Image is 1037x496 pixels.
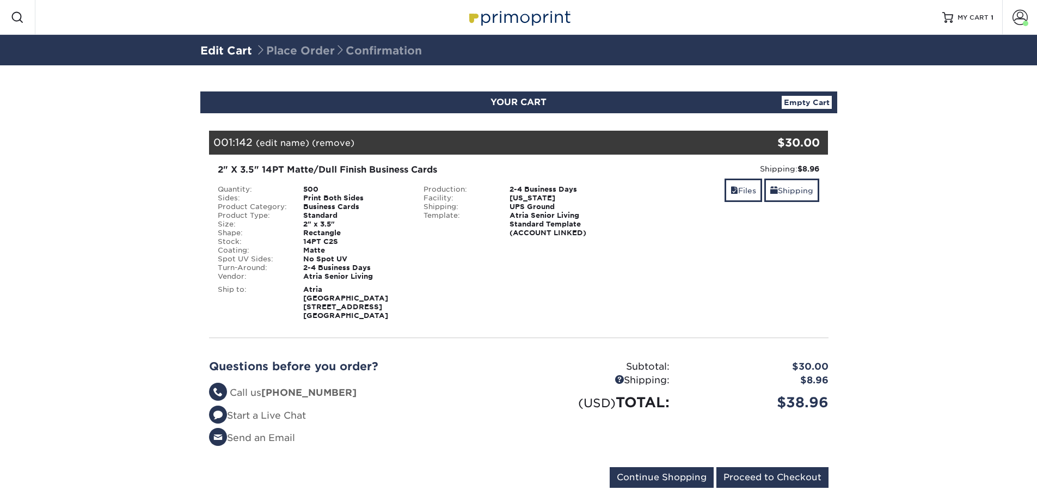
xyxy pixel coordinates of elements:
input: Proceed to Checkout [716,467,829,488]
div: Coating: [210,246,296,255]
small: (USD) [578,396,616,410]
div: Product Type: [210,211,296,220]
div: Stock: [210,237,296,246]
div: 001: [209,131,725,155]
a: (remove) [312,138,354,148]
span: YOUR CART [490,97,547,107]
div: Standard [295,211,415,220]
input: Continue Shopping [610,467,714,488]
img: Primoprint [464,5,573,29]
div: Atria Senior Living Standard Template (ACCOUNT LINKED) [501,211,622,237]
div: 2" x 3.5" [295,220,415,229]
div: Spot UV Sides: [210,255,296,264]
span: Place Order Confirmation [255,44,422,57]
span: MY CART [958,13,989,22]
span: 142 [235,136,253,148]
div: Turn-Around: [210,264,296,272]
a: Empty Cart [782,96,832,109]
div: Template: [415,211,501,237]
div: Shipping: [630,163,820,174]
div: Size: [210,220,296,229]
div: Production: [415,185,501,194]
div: Shipping: [415,203,501,211]
div: Sides: [210,194,296,203]
a: (edit name) [256,138,309,148]
div: [US_STATE] [501,194,622,203]
div: Vendor: [210,272,296,281]
div: Rectangle [295,229,415,237]
strong: [PHONE_NUMBER] [261,387,357,398]
span: 1 [991,14,993,21]
div: Facility: [415,194,501,203]
div: TOTAL: [519,392,678,413]
div: Atria Senior Living [295,272,415,281]
a: Shipping [764,179,819,202]
div: $30.00 [678,360,837,374]
h2: Questions before you order? [209,360,511,373]
div: 2-4 Business Days [295,264,415,272]
div: Ship to: [210,285,296,320]
div: 14PT C2S [295,237,415,246]
div: No Spot UV [295,255,415,264]
span: files [731,186,738,195]
div: Matte [295,246,415,255]
div: Business Cards [295,203,415,211]
strong: $8.96 [797,164,819,173]
div: Subtotal: [519,360,678,374]
li: Call us [209,386,511,400]
div: UPS Ground [501,203,622,211]
div: $8.96 [678,373,837,388]
a: Edit Cart [200,44,252,57]
div: Print Both Sides [295,194,415,203]
div: 2" X 3.5" 14PT Matte/Dull Finish Business Cards [218,163,613,176]
div: $38.96 [678,392,837,413]
div: Product Category: [210,203,296,211]
span: shipping [770,186,778,195]
div: Quantity: [210,185,296,194]
div: Shape: [210,229,296,237]
strong: Atria [GEOGRAPHIC_DATA] [STREET_ADDRESS] [GEOGRAPHIC_DATA] [303,285,388,320]
a: Files [725,179,762,202]
a: Send an Email [209,432,295,443]
div: 2-4 Business Days [501,185,622,194]
a: Start a Live Chat [209,410,306,421]
div: 500 [295,185,415,194]
div: Shipping: [519,373,678,388]
div: $30.00 [725,134,820,151]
